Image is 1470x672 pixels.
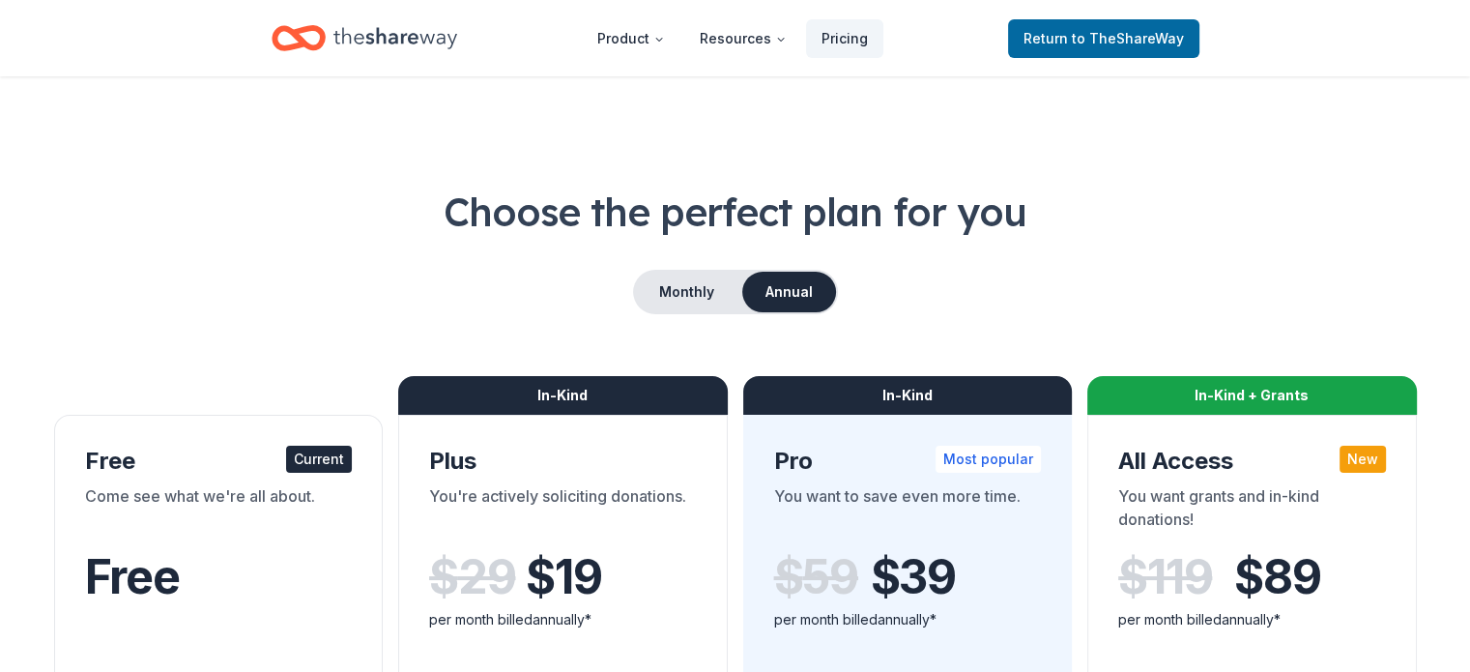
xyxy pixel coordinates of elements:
[85,548,180,605] span: Free
[684,19,802,58] button: Resources
[1118,608,1386,631] div: per month billed annually*
[429,608,697,631] div: per month billed annually*
[582,15,883,61] nav: Main
[429,446,697,477] div: Plus
[1118,446,1386,477] div: All Access
[1340,446,1386,473] div: New
[272,15,457,61] a: Home
[1072,30,1184,46] span: to TheShareWay
[286,446,352,473] div: Current
[1008,19,1199,58] a: Returnto TheShareWay
[871,550,956,604] span: $ 39
[46,185,1424,239] h1: Choose the perfect plan for you
[774,446,1042,477] div: Pro
[85,446,353,477] div: Free
[429,484,697,539] div: You're actively soliciting donations.
[743,376,1073,415] div: In-Kind
[526,550,601,604] span: $ 19
[806,19,883,58] a: Pricing
[635,272,738,312] button: Monthly
[936,446,1041,473] div: Most popular
[774,484,1042,539] div: You want to save even more time.
[1118,484,1386,539] div: You want grants and in-kind donations!
[1087,376,1417,415] div: In-Kind + Grants
[582,19,680,58] button: Product
[398,376,728,415] div: In-Kind
[742,272,836,312] button: Annual
[774,608,1042,631] div: per month billed annually*
[1023,27,1184,50] span: Return
[85,484,353,539] div: Come see what we're all about.
[1234,550,1320,604] span: $ 89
